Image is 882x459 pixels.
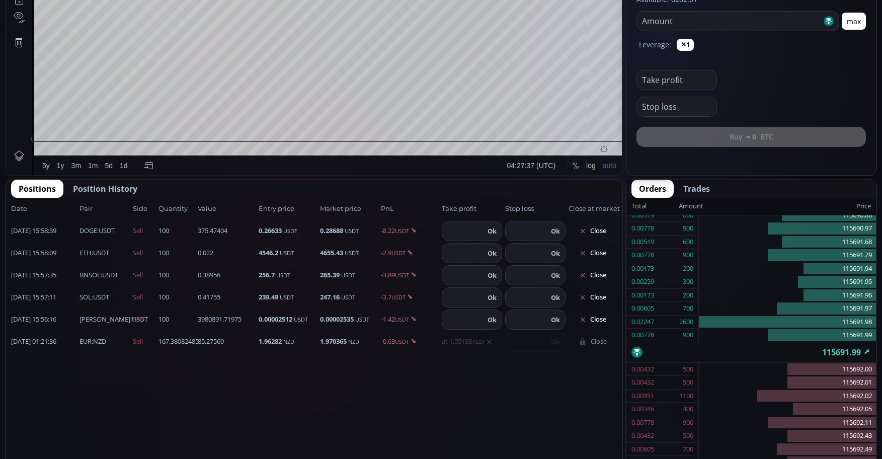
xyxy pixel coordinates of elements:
span: Sell [133,337,155,347]
div: 0.00432 [631,376,654,389]
div: 0.00605 [631,302,654,315]
div: 2600 [679,316,693,329]
div: 300 [683,275,693,288]
div: Compare [135,6,165,14]
div:  [9,134,17,144]
span: Trades [683,183,710,195]
div: 115692.05 [699,403,876,416]
button: Ok [485,292,500,303]
div: 0.00173 [631,289,654,302]
div: 600 [683,236,693,249]
span: 0.38956 [198,270,256,280]
div: 200 [683,289,693,302]
b: 0.00002512 [259,315,292,324]
div: 0.00778 [631,329,654,342]
span: Sell [133,315,155,325]
div: 115691.96 [699,289,876,302]
div: 1m [82,405,92,413]
b: 1.96282 [259,337,282,346]
span: Quantity [158,204,195,214]
span: :USDT [79,248,109,258]
b: 239.49 [259,292,278,301]
span: [DATE] 15:57:35 [11,270,76,280]
span: Orders [639,183,666,195]
div: 115918.29 [126,25,156,32]
div: 115692.01 [699,376,876,390]
div: 115692.49 [699,443,876,456]
button: Close [569,245,617,261]
b: 256.7 [259,270,275,279]
b: 0.00002535 [320,315,354,324]
span: Sell [133,270,155,280]
div: 500 [683,429,693,442]
b: BNSOL [79,270,101,279]
span: Stop loss [505,204,566,214]
span: 100 [158,292,195,302]
div: 1d [114,405,122,413]
small: USDT [395,271,409,279]
div: 900 [683,249,693,262]
small: USDT [355,316,369,323]
small: USDT [395,227,409,235]
small: USDT [276,271,290,279]
span: [DATE] 15:58:39 [11,226,76,236]
span: Entry price [259,204,316,214]
div: 115449.59 [203,25,233,32]
div: Total [631,200,679,213]
button: Ok [548,248,563,259]
div: Amount [679,200,703,213]
div: 115692.11 [699,416,876,430]
div: Market open [103,23,112,32]
b: 4655.43 [320,248,343,257]
small: USDT [391,293,406,301]
div: C [237,25,242,32]
small: NZD [348,338,359,345]
span: Take profit [442,204,502,214]
div: O [120,25,125,32]
div: 116109.00 [165,25,195,32]
span: 375.47404 [198,226,256,236]
button: Ok [548,270,563,281]
button: Orders [631,180,674,198]
button: max [842,13,866,30]
b: [PERSON_NAME] [79,315,130,324]
span: [DATE] 15:58:09 [11,248,76,258]
label: Leverage: [639,39,671,50]
div: 0.02247 [631,316,654,329]
b: SOL [79,292,92,301]
div: −226.30 (−0.20%) [276,25,328,32]
button: Ok [548,314,563,325]
b: 247.16 [320,292,340,301]
span: Date [11,204,76,214]
div: 115692.02 [699,390,876,403]
span: PnL [381,204,439,214]
div: 0.00259 [631,275,654,288]
small: USDT [395,338,409,345]
span: -3.7 [381,292,439,302]
div: 115691.97 [699,302,876,316]
span: 100 [158,226,195,236]
div: 200 [683,262,693,275]
div: Indicators [188,6,218,14]
button: 04:27:37 (UTC) [498,399,553,418]
div: 0.00346 [631,403,654,416]
div: 5y [36,405,44,413]
button: Position History [65,180,145,198]
span: [DATE] 01:21:36 [11,337,76,347]
div: 0.00173 [631,262,654,275]
button: ✕1 [677,39,694,51]
span: 85.27569 [198,337,256,347]
div: Toggle Auto Scale [593,399,614,418]
div: Toggle Log Scale [577,399,593,418]
div: 1y [51,405,58,413]
div: 115691.99 [626,342,876,362]
span: Market price [320,204,378,214]
button: Ok [485,248,500,259]
span: :USDT [79,292,109,302]
span: Sell [133,226,155,236]
div: 700 [683,302,693,315]
div: 900 [683,329,693,342]
span: Pair [79,204,130,214]
span: 100 [158,248,195,258]
div: H [159,25,165,32]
